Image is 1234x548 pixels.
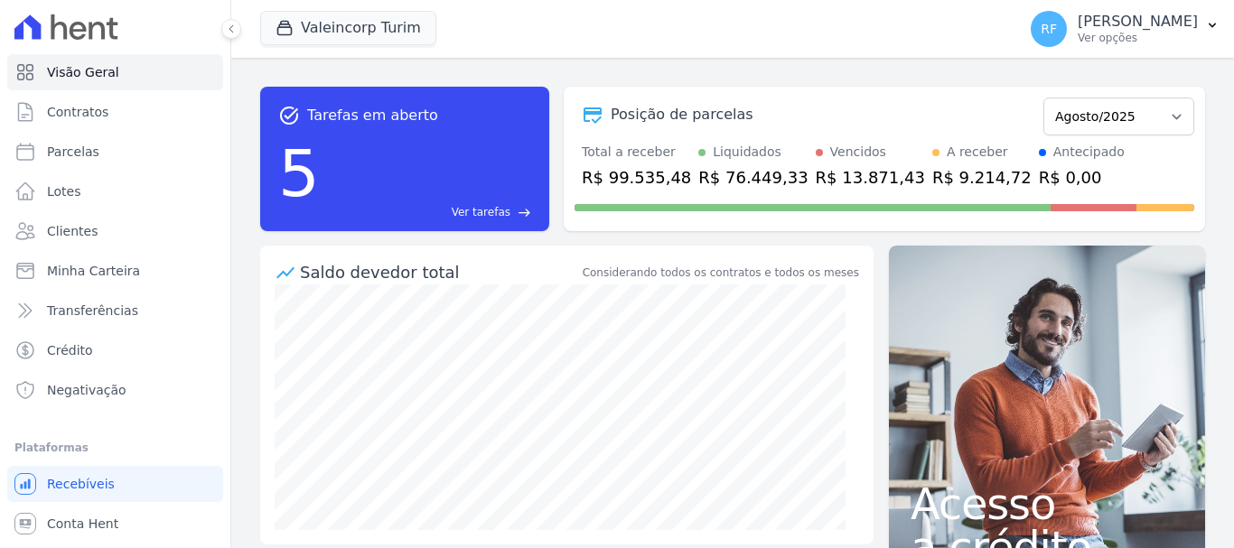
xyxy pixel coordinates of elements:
[47,341,93,359] span: Crédito
[7,372,223,408] a: Negativação
[47,302,138,320] span: Transferências
[47,475,115,493] span: Recebíveis
[1078,31,1198,45] p: Ver opções
[47,103,108,121] span: Contratos
[582,143,691,162] div: Total a receber
[47,182,81,200] span: Lotes
[14,437,216,459] div: Plataformas
[816,165,925,190] div: R$ 13.871,43
[713,143,781,162] div: Liquidados
[7,54,223,90] a: Visão Geral
[452,204,510,220] span: Ver tarefas
[7,506,223,542] a: Conta Hent
[947,143,1008,162] div: A receber
[911,482,1183,525] span: Acesso
[518,206,531,219] span: east
[7,332,223,368] a: Crédito
[327,204,531,220] a: Ver tarefas east
[47,222,98,240] span: Clientes
[1039,165,1125,190] div: R$ 0,00
[260,11,436,45] button: Valeincorp Turim
[1016,4,1234,54] button: RF [PERSON_NAME] Ver opções
[611,104,753,125] div: Posição de parcelas
[7,466,223,502] a: Recebíveis
[307,105,438,126] span: Tarefas em aberto
[7,94,223,130] a: Contratos
[47,262,140,280] span: Minha Carteira
[698,165,808,190] div: R$ 76.449,33
[278,126,320,220] div: 5
[7,173,223,209] a: Lotes
[278,105,300,126] span: task_alt
[932,165,1032,190] div: R$ 9.214,72
[47,515,118,533] span: Conta Hent
[7,293,223,329] a: Transferências
[1053,143,1125,162] div: Antecipado
[7,134,223,170] a: Parcelas
[583,265,859,281] div: Considerando todos os contratos e todos os meses
[1078,13,1198,31] p: [PERSON_NAME]
[7,253,223,289] a: Minha Carteira
[300,260,579,284] div: Saldo devedor total
[830,143,886,162] div: Vencidos
[7,213,223,249] a: Clientes
[47,63,119,81] span: Visão Geral
[582,165,691,190] div: R$ 99.535,48
[1041,23,1057,35] span: RF
[47,143,99,161] span: Parcelas
[47,381,126,399] span: Negativação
